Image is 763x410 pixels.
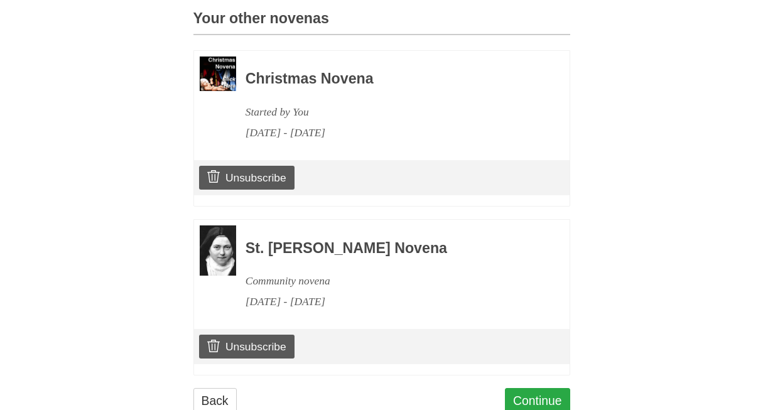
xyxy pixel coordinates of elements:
h3: Christmas Novena [246,71,536,87]
a: Unsubscribe [199,166,294,190]
h3: St. [PERSON_NAME] Novena [246,240,536,257]
img: Novena image [200,225,236,276]
div: Community novena [246,271,536,291]
a: Unsubscribe [199,335,294,359]
div: [DATE] - [DATE] [246,122,536,143]
div: [DATE] - [DATE] [246,291,536,312]
h3: Your other novenas [193,11,570,35]
div: Started by You [246,102,536,122]
img: Novena image [200,57,236,91]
